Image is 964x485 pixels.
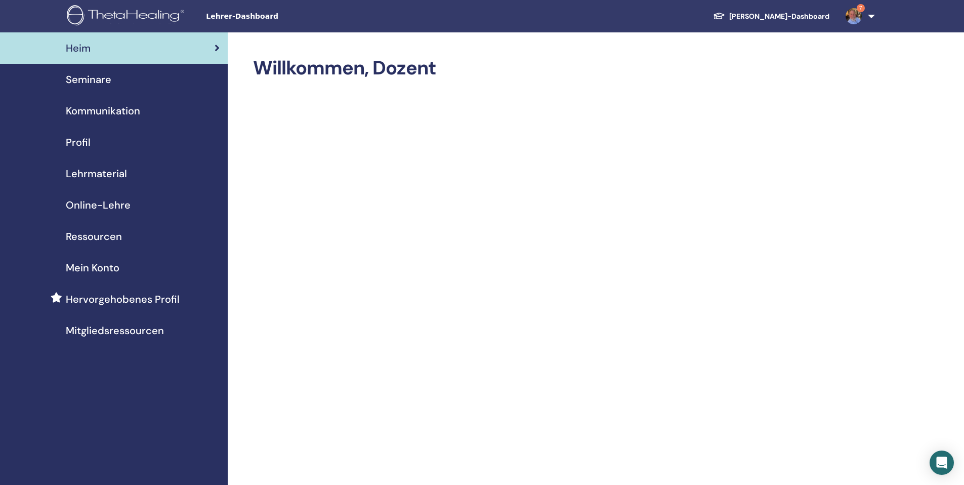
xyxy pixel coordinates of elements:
[66,229,122,244] span: Ressourcen
[66,292,180,307] span: Hervorgehobenes Profil
[66,323,164,338] span: Mitgliedsressourcen
[66,103,140,118] span: Kommunikation
[66,197,131,213] span: Online-Lehre
[66,72,111,87] span: Seminare
[930,451,954,475] div: Open Intercom Messenger
[857,4,865,12] span: 7
[66,135,91,150] span: Profil
[66,260,119,275] span: Mein Konto
[206,11,358,22] span: Lehrer-Dashboard
[66,41,91,56] span: Heim
[253,57,860,80] h2: Willkommen, Dozent
[846,8,862,24] img: default.jpg
[713,12,725,20] img: graduation-cap-white.svg
[705,7,837,26] a: [PERSON_NAME]-Dashboard
[66,166,127,181] span: Lehrmaterial
[67,5,188,28] img: logo.png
